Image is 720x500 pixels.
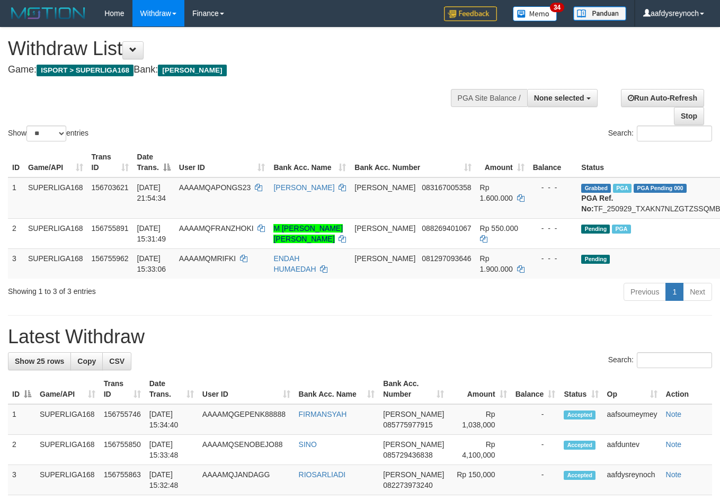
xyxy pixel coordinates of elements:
span: Rp 550.000 [480,224,518,233]
span: Copy 085729436838 to clipboard [383,451,432,459]
h4: Game: Bank: [8,65,469,75]
td: SUPERLIGA168 [24,248,87,279]
span: [PERSON_NAME] [354,254,415,263]
th: Date Trans.: activate to sort column descending [133,147,175,177]
td: aafdysreynoch [603,465,662,495]
span: [DATE] 21:54:34 [137,183,166,202]
td: 1 [8,177,24,219]
td: aafduntev [603,435,662,465]
td: SUPERLIGA168 [35,465,100,495]
th: Bank Acc. Number: activate to sort column ascending [379,374,448,404]
span: AAAAMQFRANZHOKI [179,224,254,233]
td: SUPERLIGA168 [35,435,100,465]
a: Next [683,283,712,301]
span: PGA Pending [634,184,687,193]
a: ENDAH HUMAEDAH [273,254,316,273]
span: [PERSON_NAME] [383,440,444,449]
th: ID [8,147,24,177]
td: [DATE] 15:34:40 [145,404,198,435]
span: Copy [77,357,96,365]
th: Trans ID: activate to sort column ascending [87,147,133,177]
span: Copy 088269401067 to clipboard [422,224,471,233]
img: panduan.png [573,6,626,21]
td: Rp 4,100,000 [448,435,511,465]
span: None selected [534,94,584,102]
span: Pending [581,225,610,234]
span: AAAAMQAPONGS23 [179,183,251,192]
input: Search: [637,126,712,141]
a: SINO [299,440,317,449]
label: Search: [608,126,712,141]
img: Feedback.jpg [444,6,497,21]
td: 2 [8,218,24,248]
span: 156755891 [92,224,129,233]
span: [PERSON_NAME] [354,183,415,192]
span: Rp 1.600.000 [480,183,513,202]
td: AAAAMQSENOBEJO88 [198,435,295,465]
td: SUPERLIGA168 [24,218,87,248]
span: Marked by aafsoumeymey [612,225,630,234]
td: 2 [8,435,35,465]
span: [PERSON_NAME] [383,470,444,479]
div: - - - [533,223,573,234]
td: SUPERLIGA168 [35,404,100,435]
span: AAAAMQMRIFKI [179,254,236,263]
th: User ID: activate to sort column ascending [198,374,295,404]
th: Bank Acc. Name: activate to sort column ascending [295,374,379,404]
td: 156755746 [100,404,145,435]
th: Status: activate to sort column ascending [559,374,602,404]
h1: Latest Withdraw [8,326,712,347]
div: Showing 1 to 3 of 3 entries [8,282,292,297]
span: [PERSON_NAME] [383,410,444,418]
img: Button%20Memo.svg [513,6,557,21]
a: [PERSON_NAME] [273,183,334,192]
label: Show entries [8,126,88,141]
span: Accepted [564,441,595,450]
a: Note [666,470,682,479]
a: Run Auto-Refresh [621,89,704,107]
th: Trans ID: activate to sort column ascending [100,374,145,404]
th: Balance: activate to sort column ascending [511,374,560,404]
span: 156755962 [92,254,129,263]
td: Rp 1,038,000 [448,404,511,435]
a: Show 25 rows [8,352,71,370]
div: - - - [533,182,573,193]
span: Marked by aafchhiseyha [613,184,632,193]
span: Show 25 rows [15,357,64,365]
span: Copy 081297093646 to clipboard [422,254,471,263]
a: CSV [102,352,131,370]
td: aafsoumeymey [603,404,662,435]
a: Copy [70,352,103,370]
a: RIOSARLIADI [299,470,346,479]
span: 34 [550,3,564,12]
a: Note [666,440,682,449]
td: AAAAMQGEPENK88888 [198,404,295,435]
span: [PERSON_NAME] [158,65,226,76]
b: PGA Ref. No: [581,194,613,213]
label: Search: [608,352,712,368]
span: [DATE] 15:33:06 [137,254,166,273]
td: - [511,435,560,465]
span: CSV [109,357,125,365]
td: 156755863 [100,465,145,495]
span: Rp 1.900.000 [480,254,513,273]
a: FIRMANSYAH [299,410,347,418]
td: 156755850 [100,435,145,465]
td: 1 [8,404,35,435]
th: Date Trans.: activate to sort column ascending [145,374,198,404]
th: ID: activate to sort column descending [8,374,35,404]
span: 156703621 [92,183,129,192]
span: Copy 085775977915 to clipboard [383,421,432,429]
span: ISPORT > SUPERLIGA168 [37,65,134,76]
span: Accepted [564,410,595,419]
input: Search: [637,352,712,368]
th: Amount: activate to sort column ascending [476,147,529,177]
td: - [511,404,560,435]
th: Amount: activate to sort column ascending [448,374,511,404]
span: Grabbed [581,184,611,193]
td: [DATE] 15:33:48 [145,435,198,465]
th: Balance [529,147,577,177]
button: None selected [527,89,598,107]
a: 1 [665,283,683,301]
h1: Withdraw List [8,38,469,59]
